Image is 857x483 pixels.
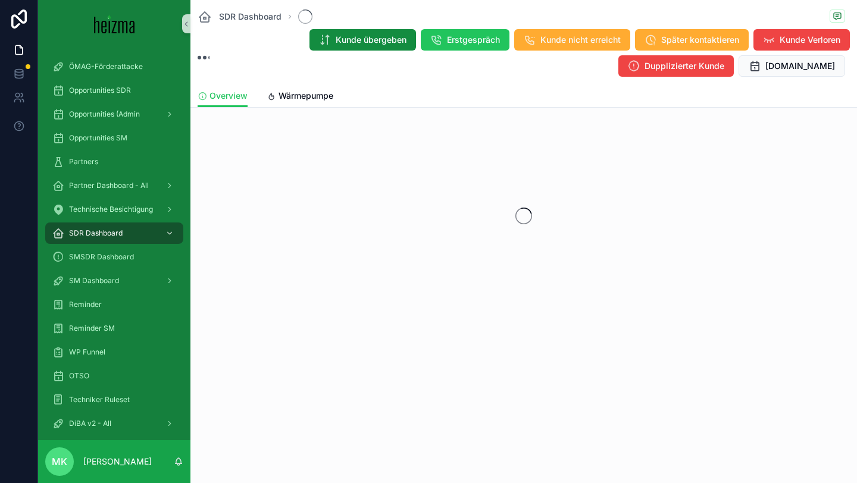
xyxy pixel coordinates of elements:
[69,205,153,214] span: Technische Besichtigung
[69,419,111,428] span: DiBA v2 - All
[45,175,183,196] a: Partner Dashboard - All
[45,127,183,149] a: Opportunities SM
[45,413,183,434] a: DiBA v2 - All
[753,29,850,51] button: Kunde Verloren
[69,324,115,333] span: Reminder SM
[765,60,835,72] span: [DOMAIN_NAME]
[45,222,183,244] a: SDR Dashboard
[69,181,149,190] span: Partner Dashboard - All
[69,252,134,262] span: SMSDR Dashboard
[447,34,500,46] span: Erstgespräch
[45,341,183,363] a: WP Funnel
[45,246,183,268] a: SMSDR Dashboard
[661,34,739,46] span: Später kontaktieren
[45,365,183,387] a: OTSO
[421,29,509,51] button: Erstgespräch
[279,90,333,102] span: Wärmepumpe
[780,34,840,46] span: Kunde Verloren
[83,456,152,468] p: [PERSON_NAME]
[69,157,98,167] span: Partners
[45,270,183,291] a: SM Dashboard
[69,300,102,309] span: Reminder
[635,29,749,51] button: Später kontaktieren
[45,318,183,339] a: Reminder SM
[45,151,183,172] a: Partners
[69,228,123,238] span: SDR Dashboard
[514,29,630,51] button: Kunde nicht erreicht
[69,109,140,119] span: Opportunities (Admin
[45,389,183,410] a: Techniker Ruleset
[69,133,127,143] span: Opportunities SM
[45,294,183,315] a: Reminder
[45,199,183,220] a: Technische Besichtigung
[69,395,130,404] span: Techniker Ruleset
[198,10,282,24] a: SDR Dashboard
[198,85,248,108] a: Overview
[45,80,183,101] a: Opportunities SDR
[69,62,143,71] span: ÖMAG-Förderattacke
[618,55,734,77] button: Dupplizierter Kunde
[267,85,333,109] a: Wärmepumpe
[219,11,282,23] span: SDR Dashboard
[38,48,190,440] div: scrollable content
[309,29,416,51] button: Kunde übergeben
[45,103,183,125] a: Opportunities (Admin
[52,454,67,469] span: MK
[69,86,131,95] span: Opportunities SDR
[45,56,183,77] a: ÖMAG-Förderattacke
[94,14,135,33] img: App logo
[645,60,724,72] span: Dupplizierter Kunde
[739,55,845,77] button: [DOMAIN_NAME]
[336,34,406,46] span: Kunde übergeben
[69,347,105,357] span: WP Funnel
[540,34,621,46] span: Kunde nicht erreicht
[69,276,119,286] span: SM Dashboard
[209,90,248,102] span: Overview
[69,371,89,381] span: OTSO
